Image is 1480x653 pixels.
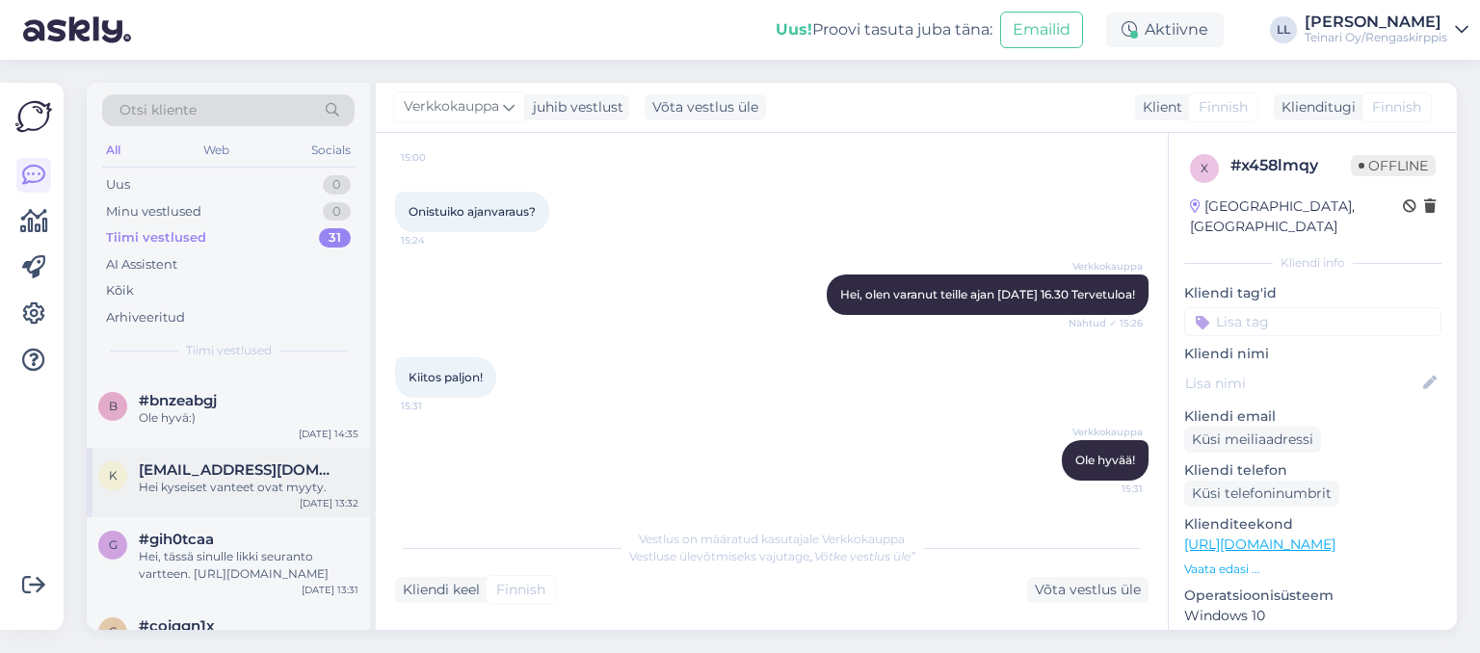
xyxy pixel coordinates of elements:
a: [PERSON_NAME]Teinari Oy/Rengaskirppis [1305,14,1468,45]
div: Klienditugi [1274,97,1356,118]
div: Küsi meiliaadressi [1184,427,1321,453]
div: [DATE] 14:35 [299,427,358,441]
span: 15:31 [1070,482,1143,496]
span: c [109,624,118,639]
div: Võta vestlus üle [1027,577,1149,603]
div: Ole hyvä:) [139,409,358,427]
span: Hei, olen varanut teille ajan [DATE] 16.30 Tervetuloa! [840,287,1135,301]
div: 0 [323,202,351,222]
p: Windows 10 [1184,606,1441,626]
div: Küsi telefoninumbrit [1184,481,1339,507]
span: Otsi kliente [119,100,197,120]
span: Finnish [1372,97,1421,118]
div: Arhiveeritud [106,308,185,327]
input: Lisa nimi [1185,373,1419,394]
div: Proovi tasuta juba täna: [776,18,992,41]
span: g [109,537,118,552]
div: Minu vestlused [106,202,201,222]
span: b [109,399,118,413]
div: Kõik [106,281,134,300]
div: All [102,138,124,163]
input: Lisa tag [1184,307,1441,336]
p: Kliendi nimi [1184,344,1441,364]
div: [DATE] 13:31 [302,583,358,597]
p: Kliendi telefon [1184,460,1441,481]
div: 0 [323,175,351,195]
div: [PERSON_NAME] [1305,14,1447,30]
div: Võta vestlus üle [645,94,766,120]
span: k [109,468,118,483]
span: 15:00 [401,150,473,165]
div: Teinari Oy/Rengaskirppis [1305,30,1447,45]
div: juhib vestlust [525,97,623,118]
div: Hei kyseiset vanteet ovat myyty. [139,479,358,496]
div: # x458lmqy [1230,154,1351,177]
span: Onistuiko ajanvaraus? [409,204,536,219]
div: Socials [307,138,355,163]
img: Askly Logo [15,98,52,135]
span: Finnish [1199,97,1248,118]
span: #gih0tcaa [139,531,214,548]
div: Web [199,138,233,163]
span: Verkkokauppa [404,96,499,118]
span: 15:24 [401,233,473,248]
a: [URL][DOMAIN_NAME] [1184,535,1335,553]
span: Verkkokauppa [1070,425,1143,439]
p: Kliendi tag'id [1184,283,1441,303]
div: Uus [106,175,130,195]
span: Vestlus on määratud kasutajale Verkkokauppa [639,532,905,546]
div: Kliendi info [1184,254,1441,272]
div: Aktiivne [1106,13,1224,47]
span: #bnzeabgj [139,392,217,409]
span: Kiitos paljon! [409,370,483,384]
p: Kliendi email [1184,406,1441,427]
div: 31 [319,228,351,248]
span: Offline [1351,155,1436,176]
span: kiviniemisamu@gmail.com [139,461,339,479]
span: Tiimi vestlused [186,342,272,359]
div: Tiimi vestlused [106,228,206,248]
b: Uus! [776,20,812,39]
div: LL [1270,16,1297,43]
span: Nähtud ✓ 15:26 [1069,316,1143,330]
p: Operatsioonisüsteem [1184,586,1441,606]
div: AI Assistent [106,255,177,274]
span: Ole hyvää! [1075,453,1135,467]
div: Kliendi keel [395,580,480,600]
button: Emailid [1000,12,1083,48]
span: #cojqgn1x [139,617,215,635]
div: Hei, tässä sinulle likki seuranto vartteen. [URL][DOMAIN_NAME] [139,548,358,583]
p: Vaata edasi ... [1184,561,1441,578]
div: Klient [1135,97,1182,118]
div: [GEOGRAPHIC_DATA], [GEOGRAPHIC_DATA] [1190,196,1403,237]
span: 15:31 [401,399,473,413]
i: „Võtke vestlus üle” [809,549,915,563]
span: Verkkokauppa [1070,259,1143,274]
div: [DATE] 13:32 [300,496,358,510]
span: Finnish [496,580,545,600]
span: Vestluse ülevõtmiseks vajutage [629,549,915,563]
p: Klienditeekond [1184,514,1441,535]
span: x [1201,161,1208,175]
